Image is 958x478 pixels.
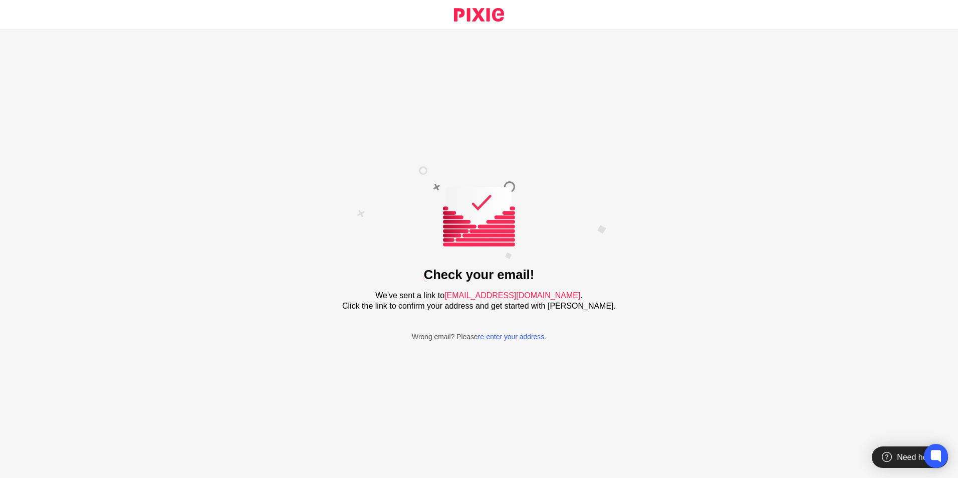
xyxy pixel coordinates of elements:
a: re-enter your address [477,333,545,340]
span: [EMAIL_ADDRESS][DOMAIN_NAME] [447,291,580,299]
div: Need help? [872,446,948,468]
h1: Check your email! [424,267,534,283]
h2: We've sent a link to . Click the link to confirm your address and get started with [PERSON_NAME]. [338,290,620,312]
img: Confirm email image [357,166,606,282]
p: Wrong email? Please . [412,332,547,342]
